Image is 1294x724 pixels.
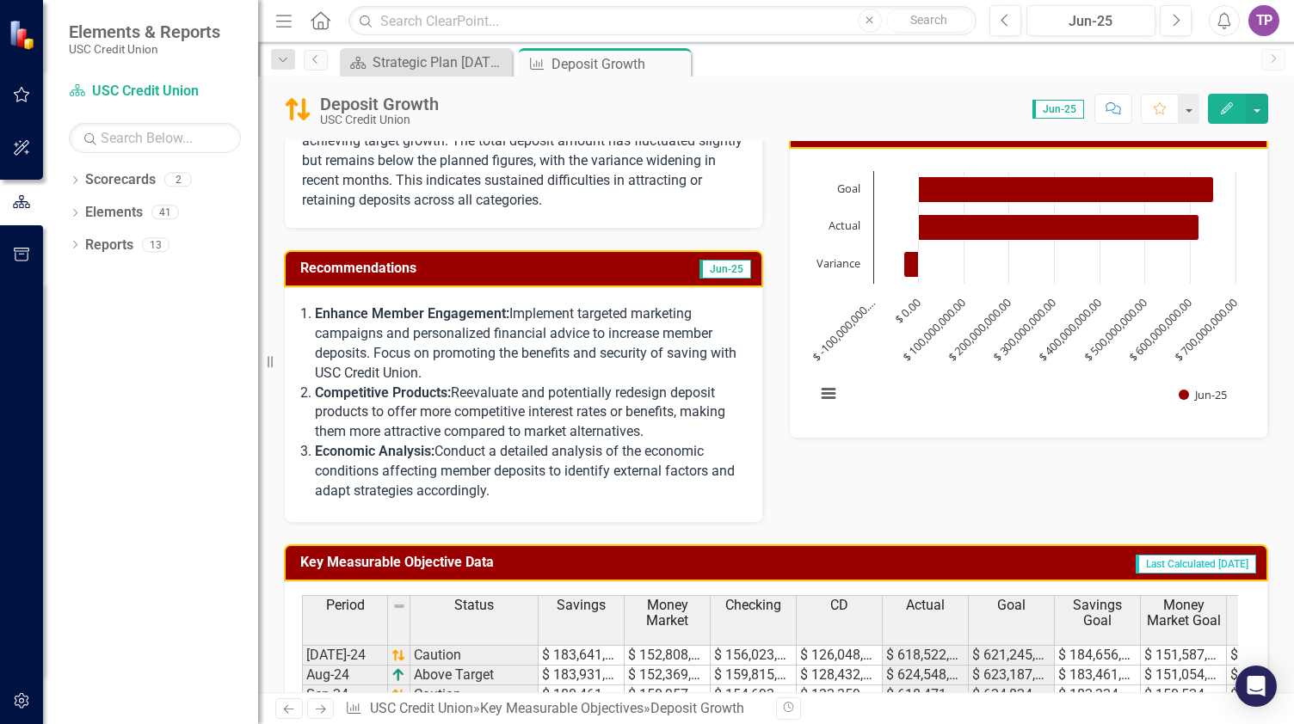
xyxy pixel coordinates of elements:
button: Search [886,9,972,33]
a: Reports [85,236,133,255]
td: $ 150,957,672.00 [625,685,711,705]
svg: Interactive chart [807,163,1244,420]
span: Jun-25 [1032,100,1084,119]
span: Elements & Reports [69,21,220,42]
div: Deposit Growth [551,53,687,75]
h3: Key Measurable Objective Data [300,555,887,570]
text: $ 500,000,000.00 [1081,295,1150,365]
h3: Recommendations [300,261,610,276]
td: $ 152,369,502.80 [625,666,711,685]
div: 41 [151,206,179,220]
td: Caution [410,685,539,705]
td: Aug-24 [302,666,388,685]
a: Scorecards [85,170,156,190]
div: Open Intercom Messenger [1235,666,1277,707]
path: Variance, -32,461,438.89999998. Jun-25. [904,251,919,277]
text: Variance [816,255,860,271]
div: Deposit Growth [650,700,744,716]
td: $ 184,656,400.00 [1055,645,1141,666]
span: Last Calculated [DATE] [1136,555,1256,574]
span: Goal [997,598,1026,613]
p: Implement targeted marketing campaigns and personalized financial advice to increase member depos... [315,304,745,383]
td: $ 182,324,621.00 [1055,685,1141,705]
span: CD [830,598,848,613]
td: $ 624,824,142.00 [969,685,1055,705]
a: Key Measurable Objectives [480,700,644,716]
td: $ 618,522,909.10 [883,645,969,666]
td: $ 151,054,549.00 [1141,666,1227,685]
path: Actual, 618,835,557.1. Jun-25. [919,214,1199,240]
div: 13 [142,237,169,252]
td: $ 621,245,193.00 [969,645,1055,666]
button: TP [1248,5,1279,36]
td: $ 183,641,803.60 [539,645,625,666]
div: » » [345,699,763,719]
span: Savings Goal [1058,598,1137,628]
td: $ 154,693,706.90 [711,685,797,705]
strong: Economic Analysis: [315,443,434,459]
div: Jun-25 [1032,11,1149,32]
td: $ 150,524,068.00 [1141,685,1227,705]
td: $ 183,931,021.60 [539,666,625,685]
path: Goal, 651,296,996. Jun-25. [919,176,1214,202]
small: USC Credit Union [69,42,220,56]
img: 8DAGhfEEPCf229AAAAAElFTkSuQmCC [392,599,406,613]
span: Money Market [628,598,706,628]
td: $ 624,548,499.70 [883,666,969,685]
button: Show Jun-25 [1179,387,1228,402]
td: [DATE]-24 [302,645,388,666]
div: Deposit Growth [320,95,439,114]
td: $ 126,048,607.30 [797,645,883,666]
td: $ 151,587,756.00 [1141,645,1227,666]
text: $ 0.00 [892,295,924,327]
td: $ 128,432,389.90 [797,666,883,685]
td: $ 159,815,585.40 [711,666,797,685]
strong: Enhance Member Engagement: [315,305,509,322]
td: $ 618,471,810.10 [883,685,969,705]
a: USC Credit Union [69,82,241,101]
input: Search ClearPoint... [348,6,977,36]
div: 2 [164,173,192,187]
td: Caution [410,645,539,666]
span: Period [326,598,365,613]
button: Jun-25 [1026,5,1155,36]
span: Money Market Goal [1144,598,1223,628]
div: USC Credit Union [320,114,439,126]
img: VmL+zLOWXp8NoCSi7l57Eu8eJ+4GWSi48xzEIItyGCrzKAg+GPZxiGYRiGYS7xC1jVADWlAHzkAAAAAElFTkSuQmCC [391,668,405,682]
text: Goal [837,181,860,196]
td: $ 132,359,230.30 [797,685,883,705]
text: $ 600,000,000.00 [1125,295,1195,365]
span: Actual [906,598,945,613]
div: Strategic Plan [DATE] - [DATE] [373,52,508,73]
span: Search [910,13,947,27]
text: $ 100,000,000.00 [899,295,969,365]
text: $ 400,000,000.00 [1035,295,1105,365]
button: View chart menu, Chart [816,382,841,406]
td: $ 623,187,273.00 [969,666,1055,685]
img: 7u2iTZrTEZ7i9oDWlPBULAqDHDmR3vKCs7My6dMMCIpfJOwzDMAzDMBH4B3+rbZfrisroAAAAAElFTkSuQmCC [391,688,405,702]
text: Actual [829,218,860,233]
p: Reevaluate and potentially redesign deposit products to offer more competitive interest rates or ... [315,383,745,443]
span: Jun-25 [699,260,751,279]
a: USC Credit Union [370,700,473,716]
div: Chart. Highcharts interactive chart. [807,163,1250,420]
td: $ 180,461,200.90 [539,685,625,705]
span: Savings [557,598,606,613]
span: Status [454,598,494,613]
img: 7u2iTZrTEZ7i9oDWlPBULAqDHDmR3vKCs7My6dMMCIpfJOwzDMAzDMBH4B3+rbZfrisroAAAAAElFTkSuQmCC [391,648,405,662]
img: ClearPoint Strategy [9,20,39,50]
td: Above Target [410,666,539,685]
p: Conduct a detailed analysis of the economic conditions affecting member deposits to identify exte... [315,442,745,501]
a: Elements [85,203,143,223]
td: $ 152,808,831.20 [625,645,711,666]
span: Checking [725,598,781,613]
text: $ -100,000,000.… [809,295,878,365]
a: Strategic Plan [DATE] - [DATE] [344,52,508,73]
strong: Competitive Products: [315,384,451,401]
td: Sep-24 [302,685,388,705]
input: Search Below... [69,123,241,153]
td: $ 156,023,667.00 [711,645,797,666]
text: $ 700,000,000.00 [1171,295,1241,365]
td: $ 183,461,642.00 [1055,666,1141,685]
